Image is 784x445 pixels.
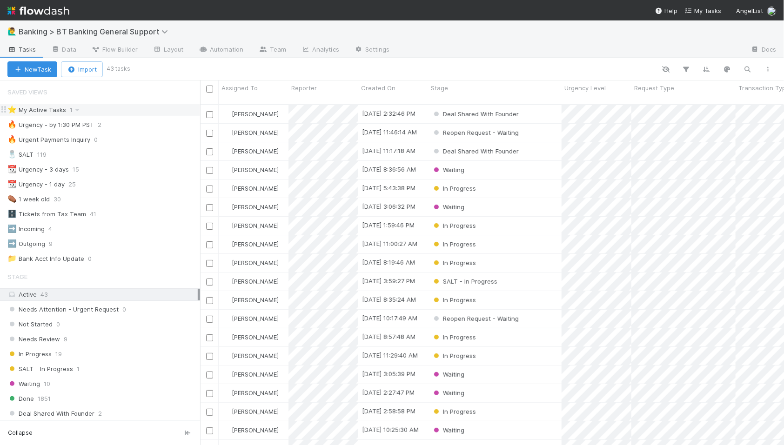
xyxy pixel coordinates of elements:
[206,241,213,248] input: Toggle Row Selected
[361,83,395,93] span: Created On
[206,260,213,267] input: Toggle Row Selected
[7,393,34,405] span: Done
[432,332,476,342] div: In Progress
[91,45,138,54] span: Flow Builder
[7,179,65,190] div: Urgency - 1 day
[7,120,17,128] span: 🔥
[7,289,198,300] div: Active
[73,164,88,175] span: 15
[767,7,777,16] img: avatar_eacbd5bb-7590-4455-a9e9-12dcb5674423.png
[362,406,415,416] div: [DATE] 2:58:58 PM
[7,27,17,35] span: 🙋‍♂️
[362,183,415,193] div: [DATE] 5:43:38 PM
[432,277,497,286] div: SALT - In Progress
[44,378,50,390] span: 10
[431,83,448,93] span: Stage
[7,223,45,235] div: Incoming
[232,315,279,322] span: [PERSON_NAME]
[206,316,213,323] input: Toggle Row Selected
[362,276,415,286] div: [DATE] 3:59:27 PM
[232,129,279,136] span: [PERSON_NAME]
[94,134,107,146] span: 0
[206,409,213,416] input: Toggle Row Selected
[222,370,279,379] div: [PERSON_NAME]
[294,43,347,58] a: Analytics
[223,333,230,341] img: avatar_3ada3d7a-7184-472b-a6ff-1830e1bb1afd.png
[634,83,674,93] span: Request Type
[222,165,279,174] div: [PERSON_NAME]
[38,393,51,405] span: 1851
[88,253,101,265] span: 0
[232,371,279,378] span: [PERSON_NAME]
[232,222,279,229] span: [PERSON_NAME]
[223,147,230,155] img: avatar_3ada3d7a-7184-472b-a6ff-1830e1bb1afd.png
[223,129,230,136] img: avatar_3ada3d7a-7184-472b-a6ff-1830e1bb1afd.png
[222,202,279,212] div: [PERSON_NAME]
[7,267,27,286] span: Stage
[432,166,464,173] span: Waiting
[7,165,17,173] span: 📆
[206,204,213,211] input: Toggle Row Selected
[7,378,40,390] span: Waiting
[432,425,464,435] div: Waiting
[362,295,416,304] div: [DATE] 8:35:24 AM
[222,388,279,398] div: [PERSON_NAME]
[362,425,419,434] div: [DATE] 10:25:30 AM
[432,240,476,248] span: In Progress
[432,147,519,155] span: Deal Shared With Founder
[206,334,213,341] input: Toggle Row Selected
[232,408,279,415] span: [PERSON_NAME]
[222,407,279,416] div: [PERSON_NAME]
[222,146,279,156] div: [PERSON_NAME]
[7,83,47,101] span: Saved Views
[432,222,476,229] span: In Progress
[223,110,230,118] img: avatar_0ae9f177-8298-4ebf-a6c9-cc5c28f3c454.png
[223,222,230,229] img: avatar_eacbd5bb-7590-4455-a9e9-12dcb5674423.png
[564,83,606,93] span: Urgency Level
[206,86,213,93] input: Toggle All Rows Selected
[432,407,476,416] div: In Progress
[432,351,476,360] div: In Progress
[70,104,82,116] span: 1
[223,408,230,415] img: avatar_3ada3d7a-7184-472b-a6ff-1830e1bb1afd.png
[432,333,476,341] span: In Progress
[7,253,84,265] div: Bank Acct Info Update
[7,408,94,419] span: Deal Shared With Founder
[223,278,230,285] img: avatar_3ada3d7a-7184-472b-a6ff-1830e1bb1afd.png
[37,149,56,160] span: 119
[206,148,213,155] input: Toggle Row Selected
[362,127,417,137] div: [DATE] 11:46:14 AM
[432,296,476,304] span: In Progress
[7,135,17,143] span: 🔥
[362,332,415,341] div: [DATE] 8:57:48 AM
[362,258,415,267] div: [DATE] 8:19:46 AM
[362,313,417,323] div: [DATE] 10:17:49 AM
[223,296,230,304] img: avatar_c6c9a18c-a1dc-4048-8eac-219674057138.png
[7,104,66,116] div: My Active Tasks
[362,202,415,211] div: [DATE] 3:06:32 PM
[362,388,415,397] div: [DATE] 2:27:47 PM
[98,119,111,131] span: 2
[7,348,52,360] span: In Progress
[432,388,464,398] div: Waiting
[206,130,213,137] input: Toggle Row Selected
[7,61,57,77] button: NewTask
[362,239,417,248] div: [DATE] 11:00:27 AM
[432,389,464,397] span: Waiting
[61,61,103,77] button: Import
[222,295,279,305] div: [PERSON_NAME]
[222,332,279,342] div: [PERSON_NAME]
[432,315,519,322] span: Reopen Request - Waiting
[222,258,279,267] div: [PERSON_NAME]
[362,351,418,360] div: [DATE] 11:29:40 AM
[122,304,126,315] span: 0
[737,7,764,14] span: AngelList
[7,106,17,113] span: ⭐
[223,259,230,266] img: avatar_3ada3d7a-7184-472b-a6ff-1830e1bb1afd.png
[68,179,85,190] span: 25
[56,319,60,330] span: 0
[223,240,230,248] img: avatar_0ae9f177-8298-4ebf-a6c9-cc5c28f3c454.png
[223,352,230,359] img: avatar_3ada3d7a-7184-472b-a6ff-1830e1bb1afd.png
[432,259,476,266] span: In Progress
[107,65,130,73] small: 43 tasks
